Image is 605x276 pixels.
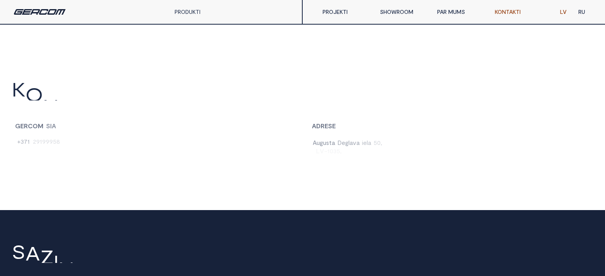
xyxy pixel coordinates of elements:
span: A [312,122,316,129]
span: 0 [377,139,381,146]
span: A [71,98,86,118]
span: 7 [24,138,27,145]
span: i [362,139,363,146]
span: t [329,139,332,146]
span: v [353,139,356,146]
span: 9 [49,138,53,145]
span: a [332,139,335,146]
span: I [54,252,58,271]
span: a [356,139,360,146]
span: l [348,139,350,146]
span: s [326,139,329,146]
span: D [316,122,321,129]
span: G [15,122,20,129]
span: O [25,85,43,104]
span: E [332,122,336,129]
span: 5 [374,139,377,146]
span: 1 [27,138,30,145]
span: A [313,139,317,146]
span: 5 [53,138,56,145]
span: u [317,139,320,146]
span: + [17,138,21,145]
span: 2 [33,138,36,145]
a: PROJEKTI [317,4,374,20]
span: I [50,122,52,129]
span: R [321,122,325,129]
a: SHOWROOM [374,4,431,20]
a: LV [554,4,572,20]
span: 9 [46,138,49,145]
span: D [337,139,342,146]
span: g [345,139,348,146]
span: e [363,139,367,146]
span: l [367,139,368,146]
span: N [43,97,58,116]
span: 1 [40,138,42,145]
span: E [20,122,24,129]
span: L [316,147,320,154]
span: E [325,122,328,129]
span: V [320,147,324,154]
span: C [28,122,33,129]
span: 3 [333,147,337,154]
span: 3 [21,138,24,145]
span: A [25,243,40,262]
span: a [350,139,353,146]
span: A [52,122,56,129]
span: I [112,98,117,118]
span: g [320,139,323,146]
span: K [12,79,25,98]
a: PRODUKTI [175,8,200,15]
a: RU [572,4,591,20]
span: S [328,122,332,129]
span: , [340,147,342,154]
a: PAR MUMS [431,4,488,20]
span: S [12,242,25,261]
span: u [323,139,326,146]
span: 9 [36,138,40,145]
span: e [342,139,345,146]
span: S [46,122,50,129]
span: T [99,98,112,118]
span: a [368,139,371,146]
a: KONTAKTI [489,4,546,20]
span: T [58,98,71,118]
span: , [381,139,382,146]
span: 9 [42,138,46,145]
span: 1 [327,147,330,154]
span: R [24,122,28,129]
span: 0 [330,147,333,154]
span: K [86,98,99,118]
span: 5 [337,147,340,154]
span: 8 [56,138,60,145]
span: M [38,122,43,129]
span: O [33,122,38,129]
span: Z [40,247,54,266]
span: - [324,147,327,154]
